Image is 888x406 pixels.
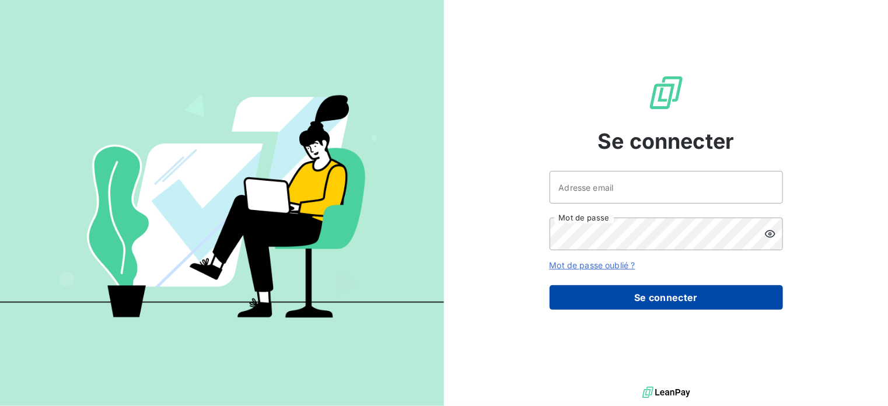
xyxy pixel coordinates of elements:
a: Mot de passe oublié ? [550,260,635,270]
img: Logo LeanPay [648,74,685,111]
button: Se connecter [550,285,783,310]
img: logo [642,384,690,401]
input: placeholder [550,171,783,204]
span: Se connecter [598,125,735,157]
